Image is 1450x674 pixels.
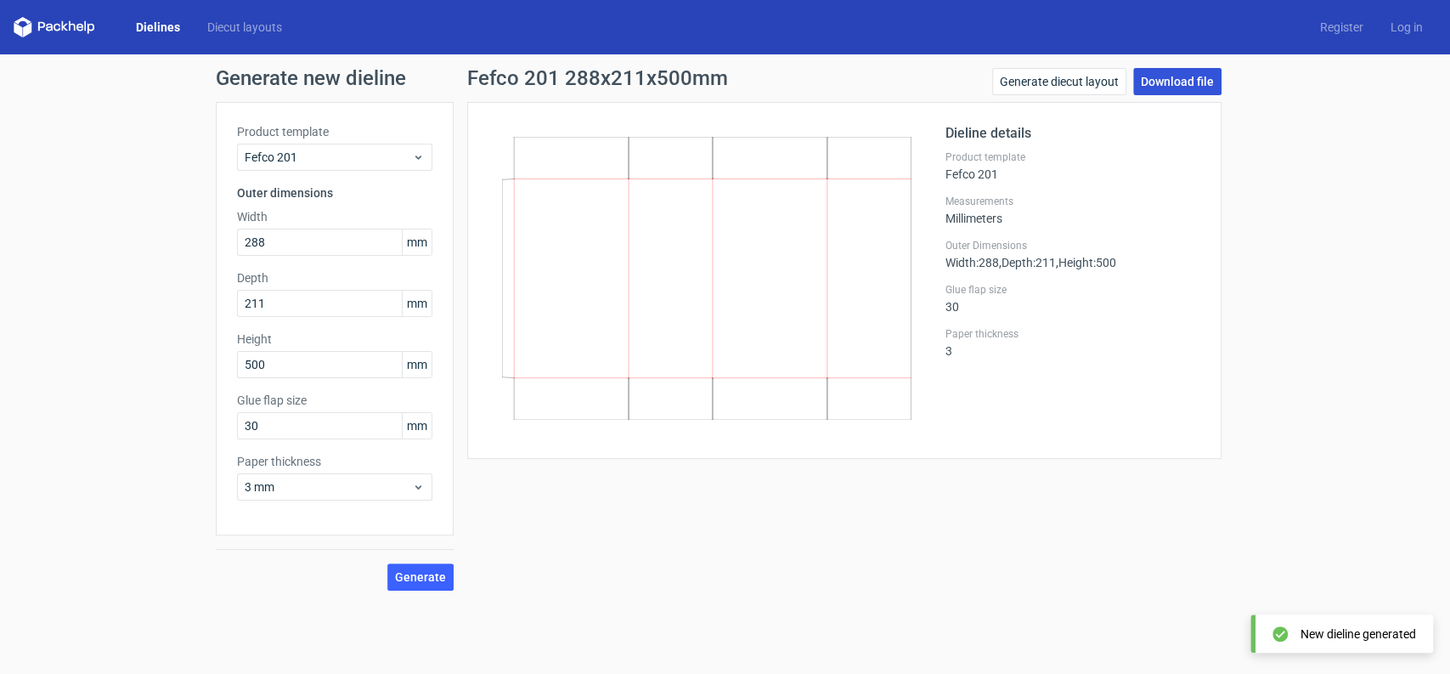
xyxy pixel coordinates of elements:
[945,327,1200,341] label: Paper thickness
[237,184,432,201] h3: Outer dimensions
[1377,19,1436,36] a: Log in
[945,239,1200,252] label: Outer Dimensions
[467,68,728,88] h1: Fefco 201 288x211x500mm
[945,256,999,269] span: Width : 288
[945,150,1200,164] label: Product template
[194,19,296,36] a: Diecut layouts
[237,392,432,409] label: Glue flap size
[402,291,432,316] span: mm
[237,123,432,140] label: Product template
[1056,256,1116,269] span: , Height : 500
[1300,626,1416,643] div: New dieline generated
[237,331,432,348] label: Height
[237,269,432,286] label: Depth
[237,208,432,225] label: Width
[237,453,432,470] label: Paper thickness
[395,571,446,583] span: Generate
[999,256,1056,269] span: , Depth : 211
[945,150,1200,181] div: Fefco 201
[245,149,412,166] span: Fefco 201
[945,123,1200,144] h2: Dieline details
[216,68,1235,88] h1: Generate new dieline
[945,327,1200,358] div: 3
[945,283,1200,297] label: Glue flap size
[402,229,432,255] span: mm
[245,479,412,496] span: 3 mm
[1306,19,1377,36] a: Register
[402,352,432,377] span: mm
[945,195,1200,225] div: Millimeters
[945,283,1200,314] div: 30
[402,413,432,439] span: mm
[387,564,454,591] button: Generate
[992,68,1126,95] a: Generate diecut layout
[122,19,194,36] a: Dielines
[1133,68,1221,95] a: Download file
[945,195,1200,208] label: Measurements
